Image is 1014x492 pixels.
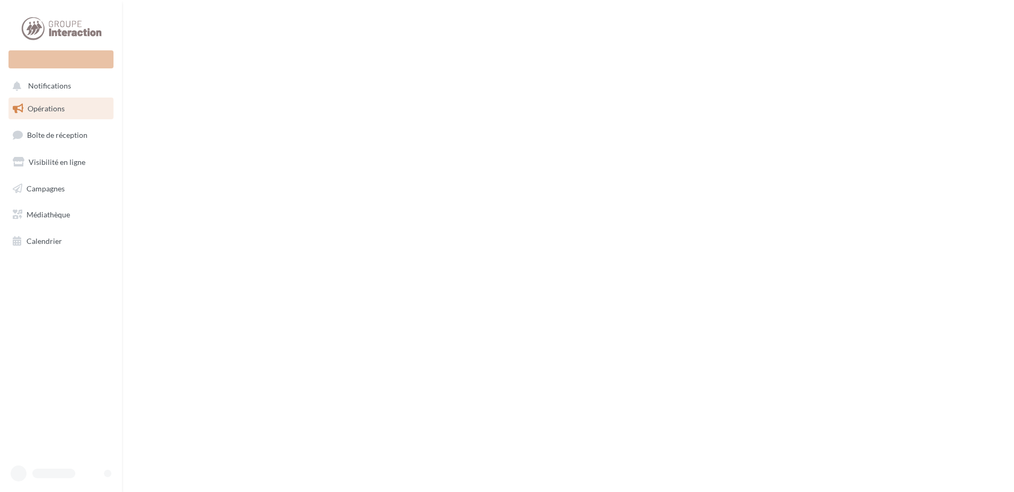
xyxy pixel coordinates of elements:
[6,178,116,200] a: Campagnes
[6,124,116,146] a: Boîte de réception
[27,236,62,245] span: Calendrier
[6,151,116,173] a: Visibilité en ligne
[27,130,88,139] span: Boîte de réception
[28,82,71,91] span: Notifications
[8,50,113,68] div: Nouvelle campagne
[27,210,70,219] span: Médiathèque
[6,98,116,120] a: Opérations
[27,183,65,192] span: Campagnes
[6,230,116,252] a: Calendrier
[29,157,85,166] span: Visibilité en ligne
[28,104,65,113] span: Opérations
[6,204,116,226] a: Médiathèque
